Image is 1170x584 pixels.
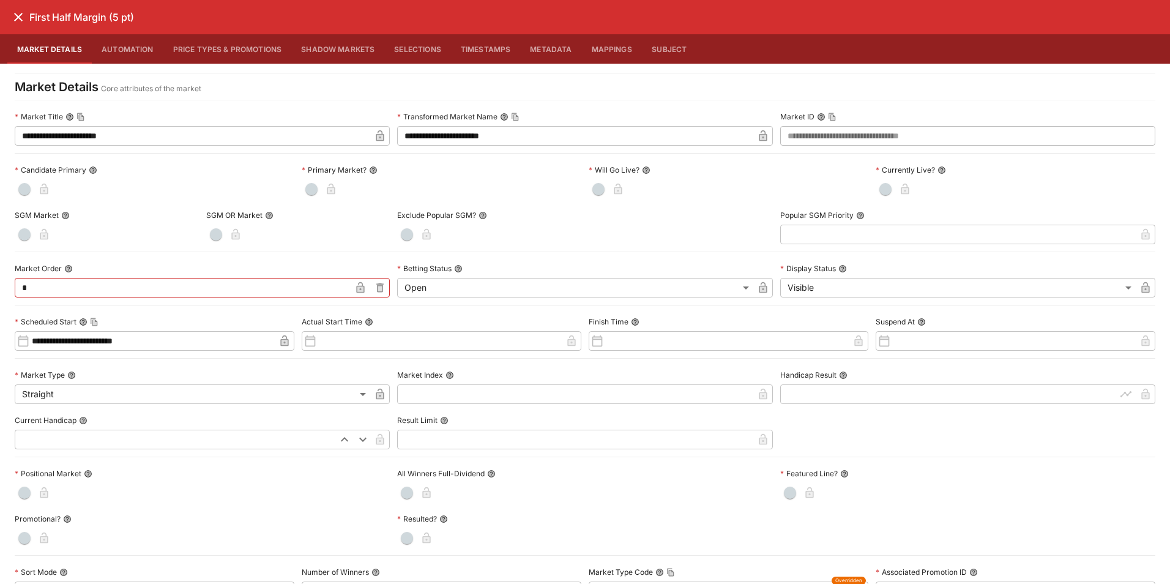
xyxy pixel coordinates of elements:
button: Currently Live? [937,166,946,174]
button: Price Types & Promotions [163,34,292,64]
p: Positional Market [15,468,81,479]
p: Exclude Popular SGM? [397,210,476,220]
button: Market Index [445,371,454,380]
button: Copy To Clipboard [828,113,837,121]
button: Metadata [520,34,581,64]
button: SGM Market [61,211,70,220]
p: Popular SGM Priority [780,210,854,220]
button: Market Type CodeCopy To Clipboard [655,568,664,577]
p: Currently Live? [876,165,935,175]
button: Featured Line? [840,470,849,478]
button: Scheduled StartCopy To Clipboard [79,318,88,326]
button: All Winners Full-Dividend [487,470,496,478]
div: Open [397,278,753,298]
button: Betting Status [454,264,463,273]
button: Number of Winners [371,568,380,577]
button: Resulted? [439,515,448,523]
p: Scheduled Start [15,316,76,327]
button: Copy To Clipboard [90,318,99,326]
p: Number of Winners [302,567,369,577]
button: Candidate Primary [89,166,97,174]
button: Promotional? [63,515,72,523]
p: Transformed Market Name [397,111,497,122]
button: Actual Start Time [365,318,373,326]
button: Copy To Clipboard [666,568,675,577]
button: Market Order [64,264,73,273]
p: Associated Promotion ID [876,567,967,577]
button: Finish Time [631,318,639,326]
button: close [7,6,29,28]
p: Result Limit [397,415,438,425]
button: Copy To Clipboard [76,113,85,121]
button: Current Handicap [79,416,88,425]
p: Handicap Result [780,370,837,380]
button: Positional Market [84,470,92,478]
p: Market Title [15,111,63,122]
p: Display Status [780,263,836,274]
p: Sort Mode [15,567,57,577]
button: Mappings [582,34,642,64]
button: Popular SGM Priority [856,211,865,220]
p: Featured Line? [780,468,838,479]
button: Result Limit [440,416,449,425]
p: Market Type [15,370,65,380]
p: SGM OR Market [206,210,263,220]
p: SGM Market [15,210,59,220]
button: Will Go Live? [642,166,650,174]
button: SGM OR Market [265,211,274,220]
button: Copy To Clipboard [511,113,520,121]
p: Actual Start Time [302,316,362,327]
button: Market TitleCopy To Clipboard [65,113,74,121]
p: Primary Market? [302,165,367,175]
button: Suspend At [917,318,926,326]
button: Handicap Result [839,371,848,380]
p: Finish Time [589,316,628,327]
p: Candidate Primary [15,165,86,175]
button: Transformed Market NameCopy To Clipboard [500,113,509,121]
p: All Winners Full-Dividend [397,468,485,479]
h4: Market Details [15,79,99,95]
p: Market Order [15,263,62,274]
p: Suspend At [876,316,915,327]
button: Market Details [7,34,92,64]
div: Visible [780,278,1136,298]
p: Market Type Code [589,567,653,577]
button: Market Type [67,371,76,380]
button: Subject [642,34,697,64]
p: Market ID [780,111,814,122]
p: Promotional? [15,514,61,524]
p: Current Handicap [15,415,76,425]
button: Associated Promotion ID [969,568,978,577]
button: Exclude Popular SGM? [479,211,487,220]
p: Betting Status [397,263,452,274]
p: Core attributes of the market [101,83,201,95]
button: Shadow Markets [291,34,384,64]
p: Will Go Live? [589,165,639,175]
p: Resulted? [397,514,437,524]
button: Selections [384,34,451,64]
button: Automation [92,34,163,64]
button: Timestamps [451,34,521,64]
button: Display Status [838,264,847,273]
p: Market Index [397,370,443,380]
button: Market IDCopy To Clipboard [817,113,825,121]
div: Straight [15,384,370,404]
button: Sort Mode [59,568,68,577]
h6: First Half Margin (5 pt) [29,11,134,24]
button: Primary Market? [369,166,378,174]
